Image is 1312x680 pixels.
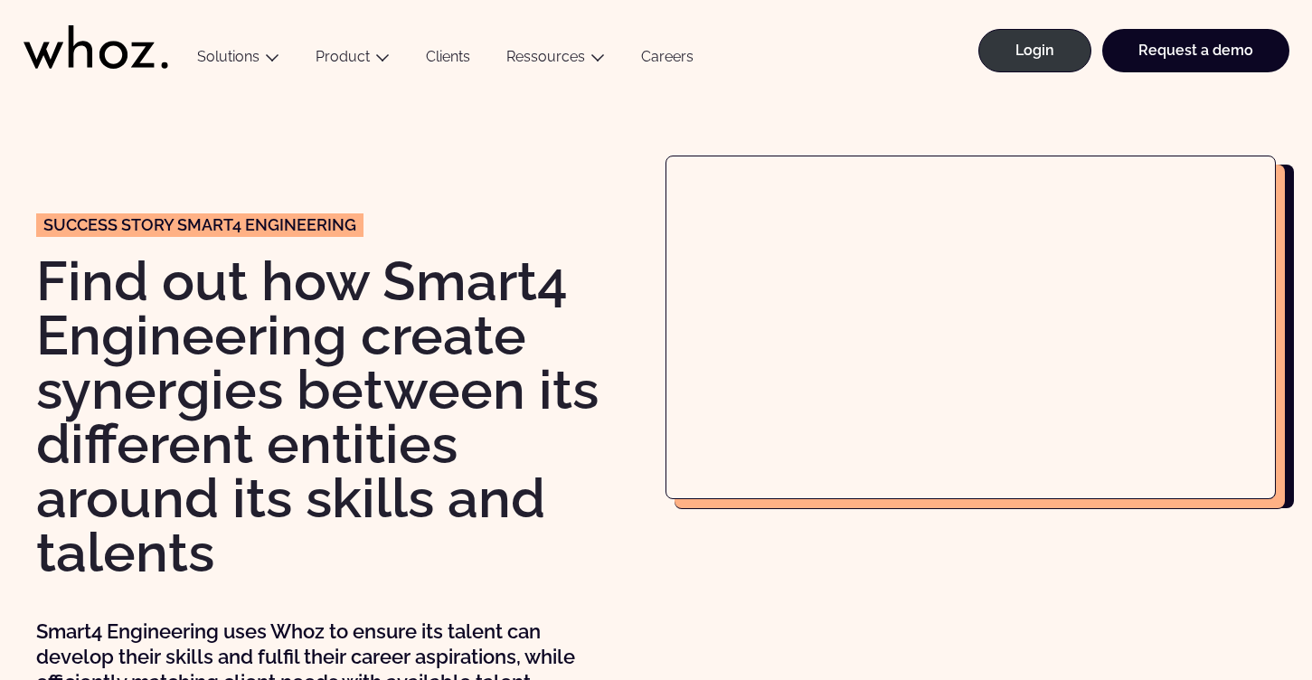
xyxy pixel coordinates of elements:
iframe: Smart4Engineering chose Whoz to create and operate its skills-based matrix across all its entities [666,156,1276,498]
a: Clients [408,48,488,72]
a: Login [978,29,1091,72]
button: Ressources [488,48,623,72]
a: Ressources [506,48,585,65]
a: Product [316,48,370,65]
span: Success story SMART4 ENGINEERING [43,217,356,233]
h1: Find out how Smart4 Engineering create synergies between its different entities around its skills... [36,254,647,580]
a: Careers [623,48,712,72]
a: Request a demo [1102,29,1289,72]
button: Solutions [179,48,297,72]
button: Product [297,48,408,72]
